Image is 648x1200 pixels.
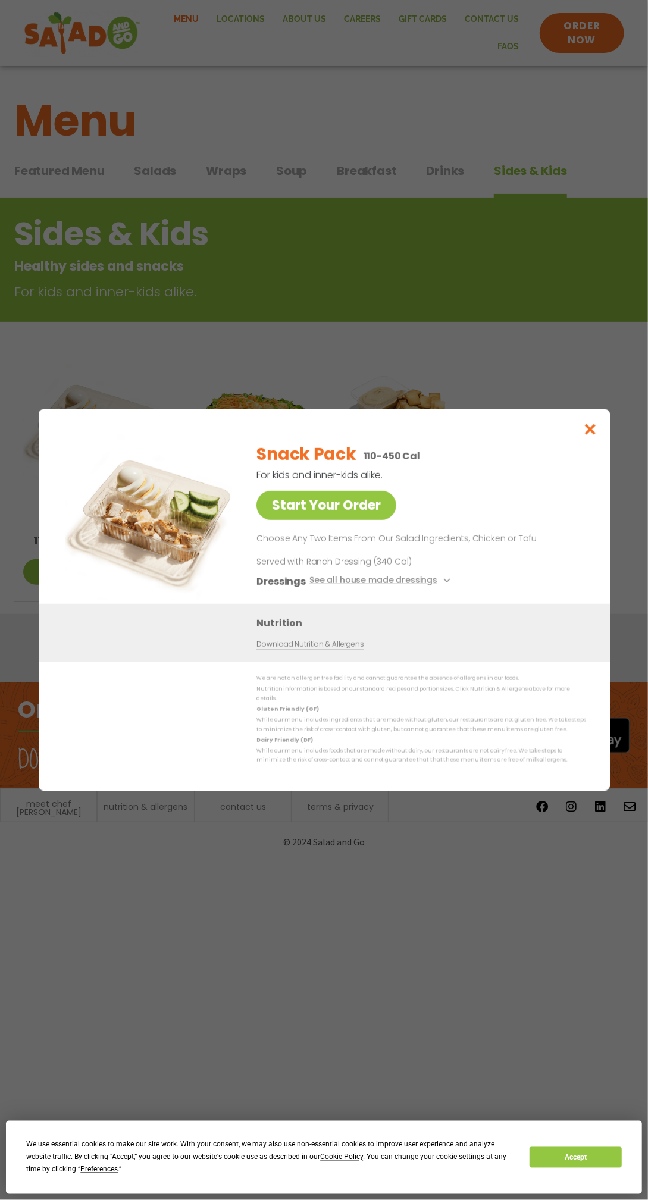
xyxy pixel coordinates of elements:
[256,532,581,546] p: Choose Any Two Items From Our Salad Ingredients, Chicken or Tofu
[256,639,364,650] a: Download Nutrition & Allergens
[80,1165,118,1174] span: Preferences
[256,685,586,703] p: Nutrition information is based on our standard recipes and portion sizes. Click Nutrition & Aller...
[256,491,396,520] a: Start Your Order
[256,574,306,589] h3: Dressings
[26,1139,515,1176] div: We use essential cookies to make our site work. With your consent, we may also use non-essential ...
[309,574,453,589] button: See all house made dressings
[256,556,477,568] p: Served with Ranch Dressing (340 Cal)
[363,449,420,463] p: 110-450 Cal
[320,1153,363,1161] span: Cookie Policy
[256,468,524,482] p: For kids and inner-kids alike.
[571,409,609,449] button: Close modal
[65,433,232,600] img: Featured product photo for Snack Pack
[256,737,312,744] strong: Dairy Friendly (DF)
[256,616,592,631] h3: Nutrition
[256,442,356,467] h2: Snack Pack
[256,674,586,683] p: We are not an allergen free facility and cannot guarantee the absence of allergens in our foods.
[256,706,318,713] strong: Gluten Friendly (GF)
[6,1121,642,1194] div: Cookie Consent Prompt
[256,716,586,734] p: While our menu includes ingredients that are made without gluten, our restaurants are not gluten ...
[530,1147,621,1168] button: Accept
[256,747,586,765] p: While our menu includes foods that are made without dairy, our restaurants are not dairy free. We...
